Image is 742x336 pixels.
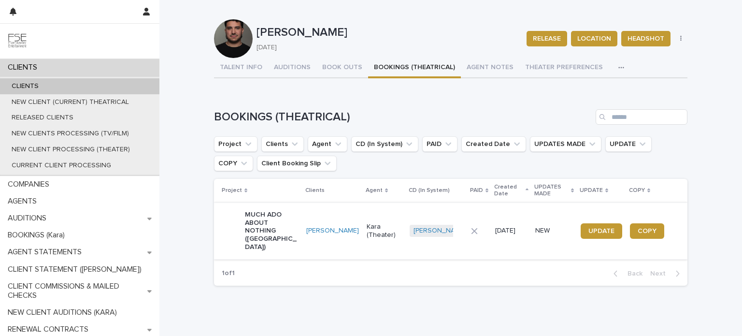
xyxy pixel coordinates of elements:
button: Clients [261,136,304,152]
p: CD (In System) [409,185,450,196]
button: TALENT INFO [214,58,268,78]
p: NEW CLIENT (CURRENT) THEATRICAL [4,98,137,106]
p: AGENTS [4,197,44,206]
span: RELEASE [533,34,561,44]
a: UPDATE [581,223,622,239]
p: RENEWAL CONTRACTS [4,325,96,334]
button: AUDITIONS [268,58,316,78]
p: Created Date [494,182,523,200]
p: CLIENTS [4,63,45,72]
p: UPDATE [580,185,603,196]
button: CD (In System) [351,136,418,152]
a: [PERSON_NAME] [306,227,359,235]
p: Kara (Theater) [367,223,402,239]
tr: MUCH ADO ABOUT NOTHING ([GEOGRAPHIC_DATA])[PERSON_NAME] Kara (Theater)[PERSON_NAME] [DATE]NEWUPDA... [214,203,687,259]
span: Back [622,270,642,277]
p: PAID [470,185,483,196]
input: Search [596,109,687,125]
p: CLIENT STATEMENT ([PERSON_NAME]) [4,265,149,274]
button: Project [214,136,257,152]
button: UPDATE [605,136,652,152]
button: Agent [308,136,347,152]
button: Back [606,269,646,278]
button: Next [646,269,687,278]
p: 1 of 1 [214,262,243,285]
button: COPY [214,156,253,171]
p: CURRENT CLIENT PROCESSING [4,161,119,170]
p: COMPANIES [4,180,57,189]
button: RELEASE [527,31,567,46]
p: CLIENT COMMISSIONS & MAILED CHECKS [4,282,147,300]
span: HEADSHOT [628,34,664,44]
span: LOCATION [577,34,611,44]
button: UPDATES MADE [530,136,601,152]
p: AUDITIONS [4,214,54,223]
p: [PERSON_NAME] [257,26,519,40]
button: HEADSHOT [621,31,671,46]
button: LOCATION [571,31,617,46]
p: [DATE] [257,44,515,52]
span: COPY [638,228,656,234]
span: Next [650,270,671,277]
p: CLIENTS [4,82,46,90]
button: Client Booking Slip [257,156,337,171]
button: THEATER PREFERENCES [519,58,609,78]
button: BOOK OUTS [316,58,368,78]
p: UPDATES MADE [534,182,569,200]
button: AGENT NOTES [461,58,519,78]
p: Project [222,185,242,196]
button: PAID [422,136,457,152]
img: 9JgRvJ3ETPGCJDhvPVA5 [8,31,27,51]
p: [DATE] [495,227,528,235]
a: COPY [630,223,664,239]
p: AGENT STATEMENTS [4,248,89,257]
p: RELEASED CLIENTS [4,114,81,122]
h1: BOOKINGS (THEATRICAL) [214,110,592,124]
p: NEW CLIENT AUDITIONS (KARA) [4,308,125,317]
p: MUCH ADO ABOUT NOTHING ([GEOGRAPHIC_DATA]) [245,211,299,251]
a: [PERSON_NAME] [414,227,466,235]
button: BOOKINGS (THEATRICAL) [368,58,461,78]
p: NEW [535,227,573,235]
p: COPY [629,185,645,196]
button: Created Date [461,136,526,152]
p: Clients [305,185,325,196]
p: NEW CLIENTS PROCESSING (TV/FILM) [4,130,137,138]
p: Agent [366,185,383,196]
p: BOOKINGS (Kara) [4,231,72,240]
p: NEW CLIENT PROCESSING (THEATER) [4,146,138,154]
span: UPDATE [588,228,614,234]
